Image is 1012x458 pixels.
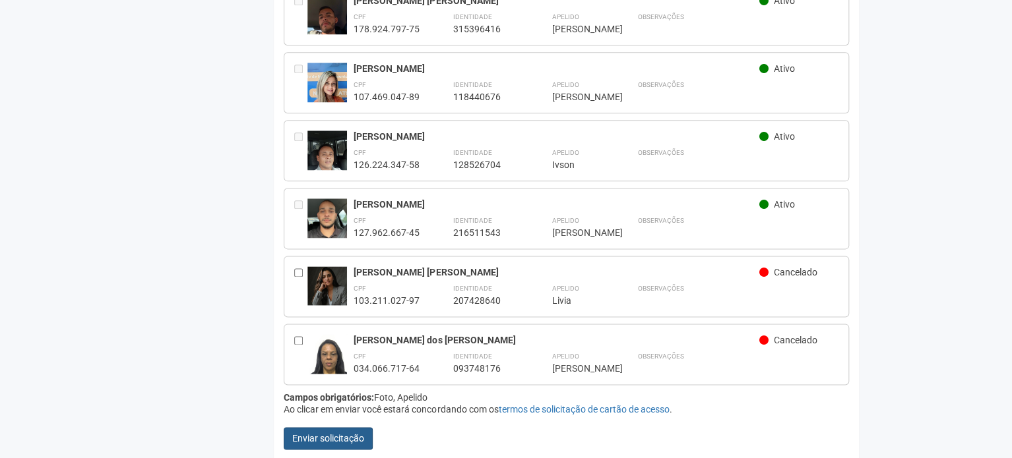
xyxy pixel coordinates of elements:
[453,149,491,156] strong: Identidade
[552,353,579,360] strong: Apelido
[307,198,347,252] img: user.jpg
[453,13,491,20] strong: Identidade
[354,227,420,239] div: 127.962.667-45
[552,362,604,374] div: [PERSON_NAME]
[774,63,795,74] span: Ativo
[354,81,366,88] strong: CPF
[552,159,604,171] div: Ivson
[637,13,683,20] strong: Observações
[294,130,307,171] div: Entre em contato com a Aministração para solicitar o cancelamento ou 2a via
[774,131,795,142] span: Ativo
[284,392,374,403] strong: Campos obrigatórios:
[637,353,683,360] strong: Observações
[552,285,579,292] strong: Apelido
[552,295,604,306] div: Livia
[774,199,795,210] span: Ativo
[637,149,683,156] strong: Observações
[354,91,420,103] div: 107.469.047-89
[453,353,491,360] strong: Identidade
[453,227,519,239] div: 216511543
[453,23,519,35] div: 315396416
[354,198,759,210] div: [PERSON_NAME]
[498,404,669,415] a: termos de solicitação de cartão de acesso
[354,63,759,74] div: [PERSON_NAME]
[453,217,491,224] strong: Identidade
[552,23,604,35] div: [PERSON_NAME]
[284,403,849,415] div: Ao clicar em enviar você estará concordando com os .
[774,267,817,277] span: Cancelado
[637,285,683,292] strong: Observações
[453,81,491,88] strong: Identidade
[307,266,347,305] img: user.jpg
[552,13,579,20] strong: Apelido
[284,427,373,449] button: Enviar solicitação
[307,63,347,122] img: user.jpg
[354,334,759,346] div: [PERSON_NAME] dos [PERSON_NAME]
[354,285,366,292] strong: CPF
[774,335,817,345] span: Cancelado
[637,217,683,224] strong: Observações
[453,362,519,374] div: 093748176
[552,81,579,88] strong: Apelido
[354,13,366,20] strong: CPF
[354,362,420,374] div: 034.066.717-64
[307,334,347,387] img: user.jpg
[354,23,420,35] div: 178.924.797-75
[354,217,366,224] strong: CPF
[284,391,849,403] div: Foto, Apelido
[552,227,604,239] div: [PERSON_NAME]
[453,91,519,103] div: 118440676
[354,295,420,306] div: 103.211.027-97
[552,149,579,156] strong: Apelido
[294,63,307,103] div: Entre em contato com a Aministração para solicitar o cancelamento ou 2a via
[453,295,519,306] div: 207428640
[552,217,579,224] strong: Apelido
[354,266,759,278] div: [PERSON_NAME] [PERSON_NAME]
[637,81,683,88] strong: Observações
[552,91,604,103] div: [PERSON_NAME]
[354,149,366,156] strong: CPF
[294,198,307,239] div: Entre em contato com a Aministração para solicitar o cancelamento ou 2a via
[354,159,420,171] div: 126.224.347-58
[354,353,366,360] strong: CPF
[453,285,491,292] strong: Identidade
[354,130,759,142] div: [PERSON_NAME]
[307,130,347,183] img: user.jpg
[453,159,519,171] div: 128526704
